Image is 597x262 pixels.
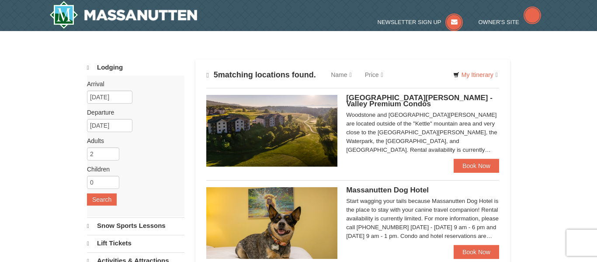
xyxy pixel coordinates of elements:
a: Owner's Site [479,19,541,25]
h4: matching locations found. [206,70,316,80]
span: [GEOGRAPHIC_DATA][PERSON_NAME] - Valley Premium Condos [346,94,493,108]
img: 27428181-5-81c892a3.jpg [206,187,337,259]
label: Children [87,165,178,174]
label: Arrival [87,80,178,88]
a: Newsletter Sign Up [378,19,463,25]
label: Adults [87,136,178,145]
img: 19219041-4-ec11c166.jpg [206,95,337,167]
span: Owner's Site [479,19,520,25]
a: Price [358,66,390,84]
div: Woodstone and [GEOGRAPHIC_DATA][PERSON_NAME] are located outside of the "Kettle" mountain area an... [346,111,499,154]
a: My Itinerary [448,68,503,81]
a: Book Now [454,159,499,173]
button: Search [87,193,117,206]
a: Book Now [454,245,499,259]
a: Lodging [87,59,184,76]
a: Lift Tickets [87,235,184,252]
img: Massanutten Resort Logo [49,1,197,29]
div: Start wagging your tails because Massanutten Dog Hotel is the place to stay with your canine trav... [346,197,499,241]
a: Massanutten Resort [49,1,197,29]
span: 5 [214,70,218,79]
label: Departure [87,108,178,117]
span: Massanutten Dog Hotel [346,186,429,194]
a: Snow Sports Lessons [87,217,184,234]
span: Newsletter Sign Up [378,19,441,25]
a: Name [324,66,358,84]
